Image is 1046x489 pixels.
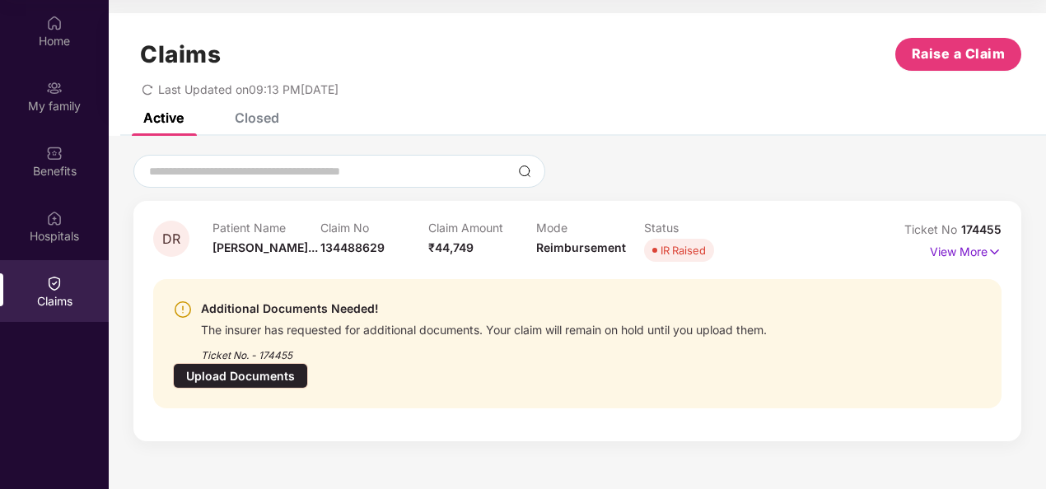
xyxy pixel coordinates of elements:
div: The insurer has requested for additional documents. Your claim will remain on hold until you uplo... [201,319,767,338]
h1: Claims [140,40,221,68]
span: ₹44,749 [428,240,474,254]
span: 134488629 [320,240,385,254]
span: 174455 [961,222,1002,236]
div: IR Raised [661,242,706,258]
img: svg+xml;base64,PHN2ZyBpZD0iQmVuZWZpdHMiIHhtbG5zPSJodHRwOi8vd3d3LnczLm9yZy8yMDAwL3N2ZyIgd2lkdGg9Ij... [46,145,63,161]
div: Closed [235,109,279,126]
p: Claim Amount [428,221,536,235]
span: DR [162,232,180,246]
img: svg+xml;base64,PHN2ZyBpZD0iQ2xhaW0iIHhtbG5zPSJodHRwOi8vd3d3LnczLm9yZy8yMDAwL3N2ZyIgd2lkdGg9IjIwIi... [46,275,63,291]
p: View More [930,239,1002,261]
span: Raise a Claim [912,44,1006,64]
div: Additional Documents Needed! [201,299,767,319]
img: svg+xml;base64,PHN2ZyB4bWxucz0iaHR0cDovL3d3dy53My5vcmcvMjAwMC9zdmciIHdpZHRoPSIxNyIgaGVpZ2h0PSIxNy... [988,243,1002,261]
img: svg+xml;base64,PHN2ZyBpZD0iU2VhcmNoLTMyeDMyIiB4bWxucz0iaHR0cDovL3d3dy53My5vcmcvMjAwMC9zdmciIHdpZH... [518,165,531,178]
span: Reimbursement [536,240,626,254]
span: Ticket No [904,222,961,236]
img: svg+xml;base64,PHN2ZyB3aWR0aD0iMjAiIGhlaWdodD0iMjAiIHZpZXdCb3g9IjAgMCAyMCAyMCIgZmlsbD0ibm9uZSIgeG... [46,80,63,96]
img: svg+xml;base64,PHN2ZyBpZD0iSG9zcGl0YWxzIiB4bWxucz0iaHR0cDovL3d3dy53My5vcmcvMjAwMC9zdmciIHdpZHRoPS... [46,210,63,226]
button: Raise a Claim [895,38,1021,71]
p: Status [644,221,752,235]
div: Ticket No. - 174455 [201,338,767,363]
div: Active [143,109,184,126]
p: Patient Name [212,221,320,235]
span: redo [142,82,153,96]
span: [PERSON_NAME]... [212,240,318,254]
p: Mode [536,221,644,235]
img: svg+xml;base64,PHN2ZyBpZD0iV2FybmluZ18tXzI0eDI0IiBkYXRhLW5hbWU9Ildhcm5pbmcgLSAyNHgyNCIgeG1sbnM9Im... [173,300,193,319]
div: Upload Documents [173,363,308,389]
span: Last Updated on 09:13 PM[DATE] [158,82,339,96]
img: svg+xml;base64,PHN2ZyBpZD0iSG9tZSIgeG1sbnM9Imh0dHA6Ly93d3cudzMub3JnLzIwMDAvc3ZnIiB3aWR0aD0iMjAiIG... [46,15,63,31]
p: Claim No [320,221,428,235]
